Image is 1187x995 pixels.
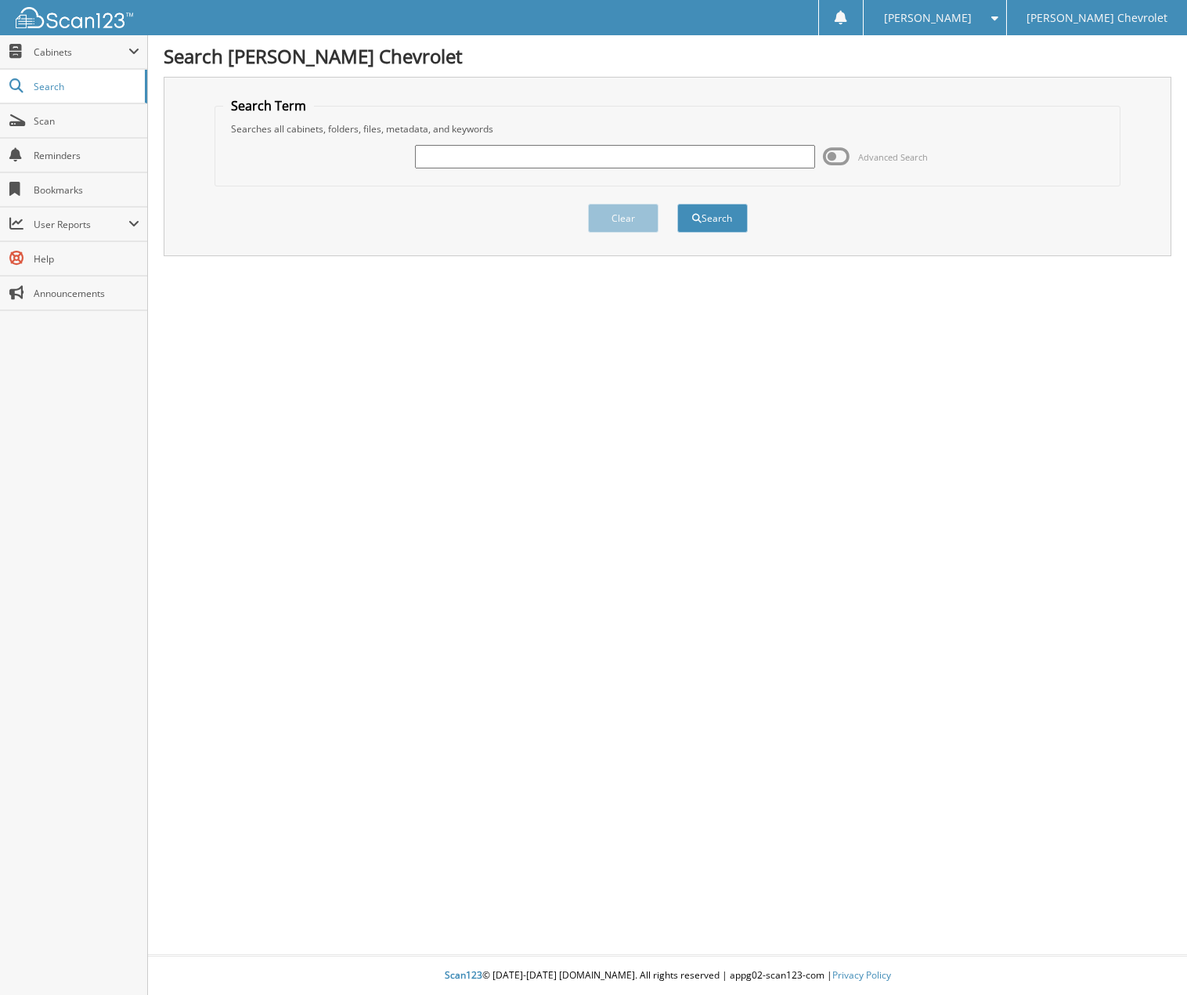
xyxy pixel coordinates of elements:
[164,43,1171,69] h1: Search [PERSON_NAME] Chevrolet
[34,183,139,197] span: Bookmarks
[34,80,137,93] span: Search
[34,252,139,266] span: Help
[223,97,314,114] legend: Search Term
[34,114,139,128] span: Scan
[858,151,928,163] span: Advanced Search
[16,7,133,28] img: scan123-logo-white.svg
[445,968,482,982] span: Scan123
[148,957,1187,995] div: © [DATE]-[DATE] [DOMAIN_NAME]. All rights reserved | appg02-scan123-com |
[884,13,972,23] span: [PERSON_NAME]
[223,122,1111,136] div: Searches all cabinets, folders, files, metadata, and keywords
[1109,920,1187,995] iframe: Chat Widget
[1026,13,1167,23] span: [PERSON_NAME] Chevrolet
[588,204,658,233] button: Clear
[832,968,891,982] a: Privacy Policy
[34,45,128,59] span: Cabinets
[34,149,139,162] span: Reminders
[34,287,139,300] span: Announcements
[677,204,748,233] button: Search
[34,218,128,231] span: User Reports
